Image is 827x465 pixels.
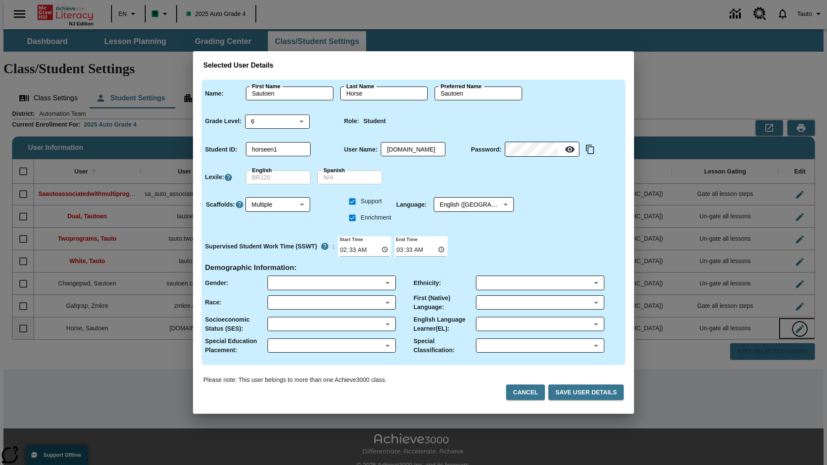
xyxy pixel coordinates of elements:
p: Scaffolds : [206,200,235,209]
p: Student [364,117,386,126]
h4: Demographic Information : [205,263,297,273]
p: Gender : [205,279,228,288]
p: Lexile : [205,173,224,182]
a: Click here to know more about Lexiles, Will open in new tab [224,173,233,182]
div: : [205,239,335,254]
p: Language : [396,200,427,209]
p: Special Classification : [413,337,476,355]
p: Please note: This user belongs to more than one Achieve3000 class. [203,375,386,384]
p: User Name : [344,145,378,154]
p: Grade Level : [205,117,242,126]
div: 6 [245,114,310,128]
button: Supervised Student Work Time is the timeframe when students can take LevelSet and when lessons ar... [317,239,333,254]
button: Cancel [506,384,545,400]
p: Student ID : [205,145,237,154]
p: Password : [471,145,501,154]
div: Language [434,198,514,212]
p: Ethnicity : [413,279,441,288]
div: Scaffolds [246,198,310,212]
span: Enrichment [361,213,391,222]
p: Special Education Placement : [205,337,267,355]
label: Spanish [323,167,345,174]
button: Copy text to clipboard [583,142,597,157]
div: Multiple [246,198,310,212]
label: Start Time [338,236,363,242]
span: Support [361,197,382,206]
h3: Selected User Details [203,62,624,70]
button: Save User Details [548,384,624,400]
label: End Time [395,236,417,242]
p: English Language Learner(EL) : [413,315,476,333]
div: User Name [381,143,445,156]
p: Race : [205,298,221,307]
p: Role : [344,117,359,126]
label: Preferred Name [441,83,482,90]
p: Socioeconomic Status (SES) : [205,315,267,333]
button: Click here to know more about Scaffolds [235,200,244,209]
label: First Name [252,83,280,90]
div: Password [505,143,579,157]
label: Last Name [346,83,374,90]
div: Grade Level [245,114,310,128]
label: English [252,167,272,174]
p: Name : [205,89,224,98]
p: Supervised Student Work Time (SSWT) [205,242,317,251]
button: Reveal Password [561,141,578,158]
p: First (Native) Language : [413,294,476,312]
div: Student ID [246,143,311,156]
div: English ([GEOGRAPHIC_DATA]) [434,198,514,212]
